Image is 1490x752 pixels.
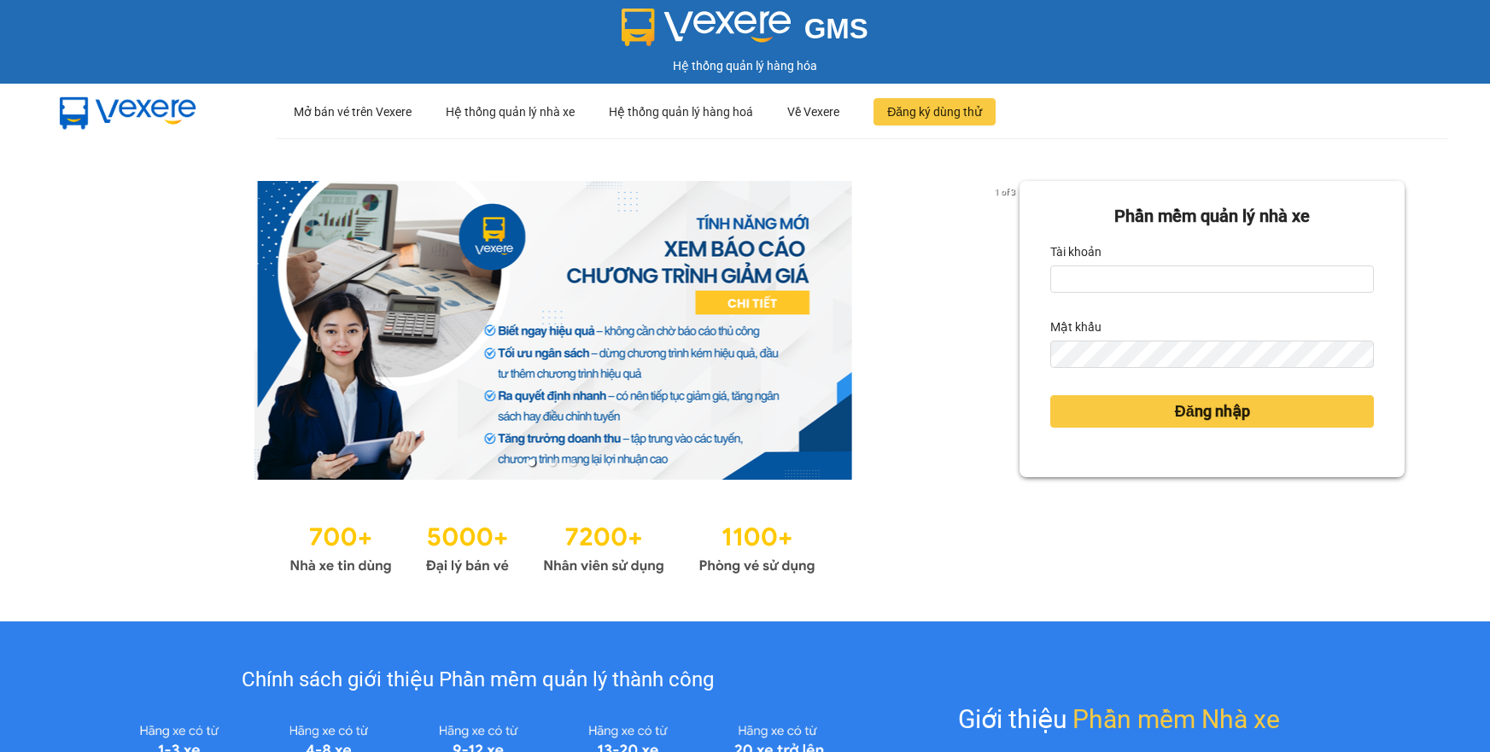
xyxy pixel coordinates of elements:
[1050,313,1101,341] label: Mật khẩu
[996,181,1020,480] button: next slide / item
[1175,399,1250,423] span: Đăng nhập
[1050,341,1374,368] input: Mật khẩu
[1072,699,1280,739] span: Phần mềm Nhà xe
[804,13,868,44] span: GMS
[43,84,213,140] img: mbUUG5Q.png
[549,459,556,466] li: slide item 2
[1050,265,1374,293] input: Tài khoản
[4,56,1486,75] div: Hệ thống quản lý hàng hóa
[622,9,791,46] img: logo 2
[570,459,576,466] li: slide item 3
[887,102,982,121] span: Đăng ký dùng thử
[85,181,109,480] button: previous slide / item
[289,514,815,579] img: Statistics.png
[609,85,753,139] div: Hệ thống quản lý hàng hoá
[294,85,412,139] div: Mở bán vé trên Vexere
[529,459,535,466] li: slide item 1
[787,85,839,139] div: Về Vexere
[1050,395,1374,428] button: Đăng nhập
[874,98,996,125] button: Đăng ký dùng thử
[1050,203,1374,230] div: Phần mềm quản lý nhà xe
[990,181,1020,203] p: 1 of 3
[958,699,1280,739] div: Giới thiệu
[1050,238,1101,265] label: Tài khoản
[622,26,868,39] a: GMS
[446,85,575,139] div: Hệ thống quản lý nhà xe
[104,664,851,697] div: Chính sách giới thiệu Phần mềm quản lý thành công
